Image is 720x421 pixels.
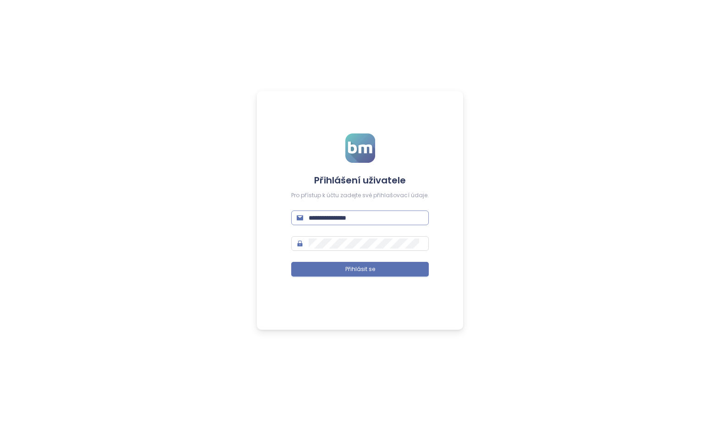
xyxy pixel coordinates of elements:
[291,174,429,187] h4: Přihlášení uživatele
[345,265,375,274] span: Přihlásit se
[297,215,303,221] span: mail
[291,191,429,200] div: Pro přístup k účtu zadejte své přihlašovací údaje.
[291,262,429,277] button: Přihlásit se
[297,240,303,247] span: lock
[345,133,375,163] img: logo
